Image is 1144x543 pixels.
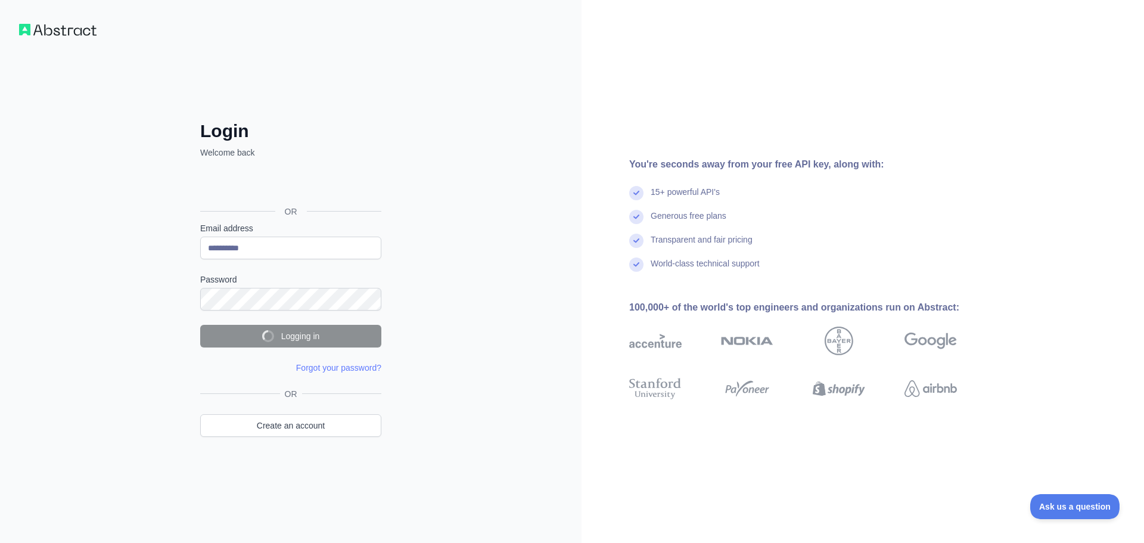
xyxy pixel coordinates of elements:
[651,186,720,210] div: 15+ powerful API's
[721,376,773,402] img: payoneer
[629,234,643,248] img: check mark
[194,172,385,198] iframe: Sign in with Google Button
[813,376,865,402] img: shopify
[629,327,682,355] img: accenture
[629,300,995,315] div: 100,000+ of the world's top engineers and organizations run on Abstract:
[629,376,682,402] img: stanford university
[200,325,381,347] button: Logging in
[296,363,381,373] a: Forgot your password?
[651,234,753,257] div: Transparent and fair pricing
[200,274,381,286] label: Password
[651,257,760,281] div: World-class technical support
[904,327,957,355] img: google
[825,327,853,355] img: bayer
[904,376,957,402] img: airbnb
[629,157,995,172] div: You're seconds away from your free API key, along with:
[721,327,773,355] img: nokia
[651,210,726,234] div: Generous free plans
[629,186,643,200] img: check mark
[200,414,381,437] a: Create an account
[629,210,643,224] img: check mark
[280,388,302,400] span: OR
[200,222,381,234] label: Email address
[629,257,643,272] img: check mark
[200,147,381,159] p: Welcome back
[275,206,307,218] span: OR
[19,24,97,36] img: Workflow
[1030,494,1120,519] iframe: Toggle Customer Support
[200,120,381,142] h2: Login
